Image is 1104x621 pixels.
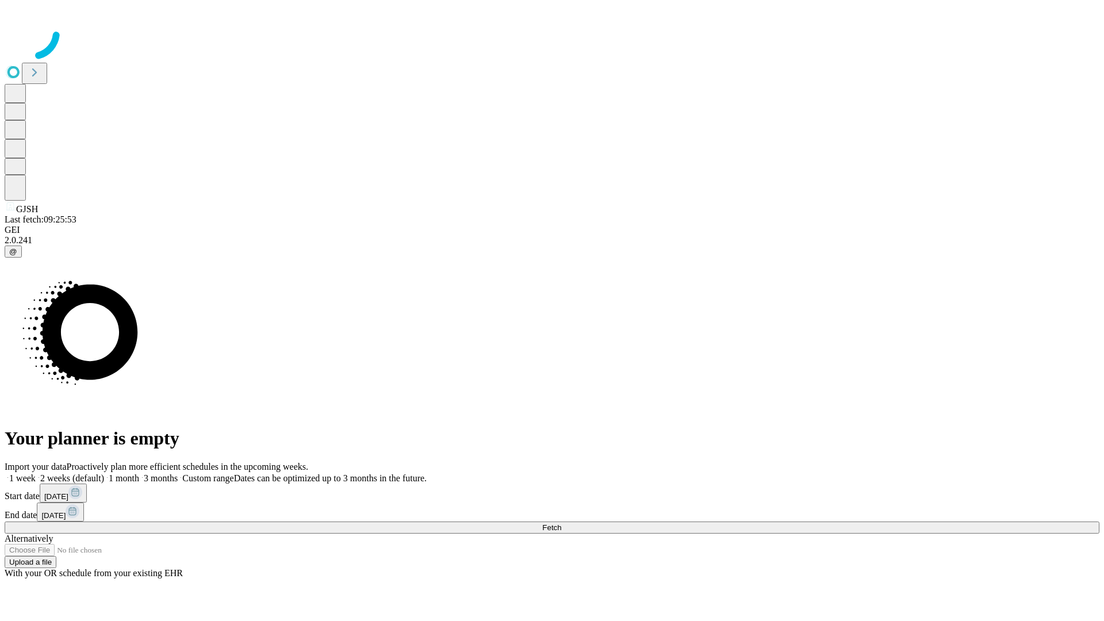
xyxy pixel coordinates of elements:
[182,473,233,483] span: Custom range
[16,204,38,214] span: GJSH
[41,511,66,520] span: [DATE]
[5,462,67,471] span: Import your data
[542,523,561,532] span: Fetch
[5,214,76,224] span: Last fetch: 09:25:53
[5,522,1099,534] button: Fetch
[5,503,1099,522] div: End date
[9,473,36,483] span: 1 week
[234,473,427,483] span: Dates can be optimized up to 3 months in the future.
[5,246,22,258] button: @
[5,235,1099,246] div: 2.0.241
[5,556,56,568] button: Upload a file
[37,503,84,522] button: [DATE]
[5,534,53,543] span: Alternatively
[5,484,1099,503] div: Start date
[40,484,87,503] button: [DATE]
[5,428,1099,449] h1: Your planner is empty
[5,568,183,578] span: With your OR schedule from your existing EHR
[109,473,139,483] span: 1 month
[40,473,104,483] span: 2 weeks (default)
[67,462,308,471] span: Proactively plan more efficient schedules in the upcoming weeks.
[9,247,17,256] span: @
[5,225,1099,235] div: GEI
[144,473,178,483] span: 3 months
[44,492,68,501] span: [DATE]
